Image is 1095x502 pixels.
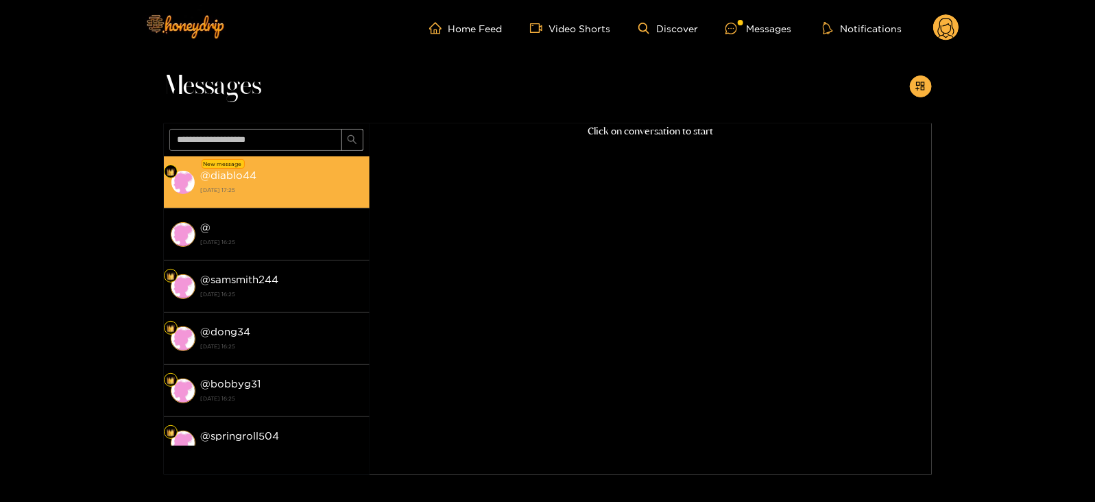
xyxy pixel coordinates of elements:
[201,169,257,181] strong: @ diablo44
[201,326,251,337] strong: @ dong34
[201,274,279,285] strong: @ samsmith244
[171,274,195,299] img: conversation
[167,429,175,437] img: Fan Level
[167,168,175,176] img: Fan Level
[429,22,503,34] a: Home Feed
[167,272,175,280] img: Fan Level
[530,22,611,34] a: Video Shorts
[171,379,195,403] img: conversation
[201,288,363,300] strong: [DATE] 16:25
[171,222,195,247] img: conversation
[167,376,175,385] img: Fan Level
[202,159,245,169] div: New message
[201,430,280,442] strong: @ springroll504
[725,21,791,36] div: Messages
[341,129,363,151] button: search
[171,431,195,455] img: conversation
[638,23,698,34] a: Discover
[201,378,261,390] strong: @ bobbyg31
[370,123,932,139] p: Click on conversation to start
[910,75,932,97] button: appstore-add
[201,222,211,233] strong: @
[201,392,363,405] strong: [DATE] 16:25
[201,236,363,248] strong: [DATE] 16:25
[164,70,262,103] span: Messages
[429,22,448,34] span: home
[201,340,363,352] strong: [DATE] 16:25
[347,134,357,146] span: search
[171,170,195,195] img: conversation
[167,324,175,333] img: Fan Level
[819,21,906,35] button: Notifications
[171,326,195,351] img: conversation
[201,184,363,196] strong: [DATE] 17:25
[530,22,549,34] span: video-camera
[201,444,363,457] strong: [DATE] 16:25
[915,81,926,93] span: appstore-add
